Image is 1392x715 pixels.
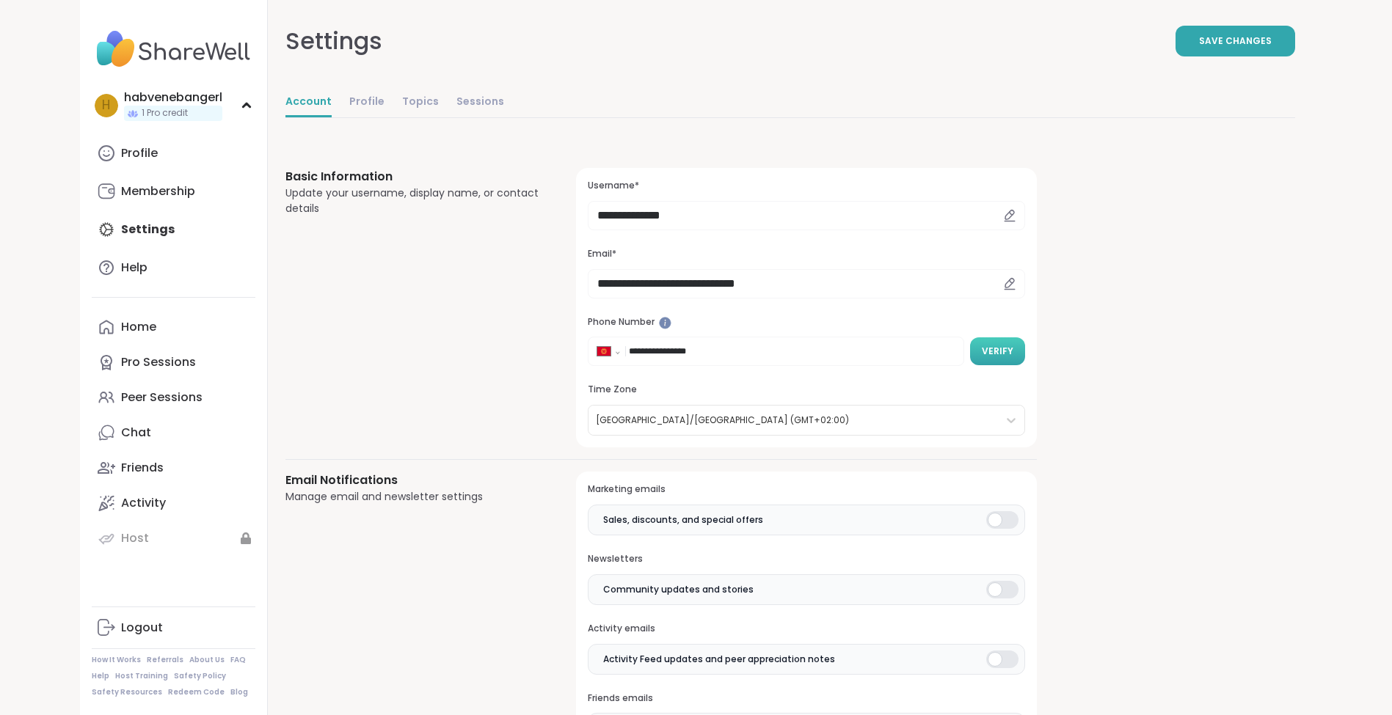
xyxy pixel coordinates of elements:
[92,687,162,697] a: Safety Resources
[121,319,156,335] div: Home
[189,655,225,665] a: About Us
[982,345,1013,358] span: Verify
[588,623,1024,635] h3: Activity emails
[168,687,225,697] a: Redeem Code
[121,495,166,511] div: Activity
[121,530,149,546] div: Host
[588,384,1024,396] h3: Time Zone
[603,513,763,527] span: Sales, discounts, and special offers
[102,96,110,115] span: h
[285,472,542,489] h3: Email Notifications
[92,345,255,380] a: Pro Sessions
[970,337,1025,365] button: Verify
[588,316,1024,329] h3: Phone Number
[121,260,147,276] div: Help
[588,692,1024,705] h3: Friends emails
[603,583,754,596] span: Community updates and stories
[174,671,226,681] a: Safety Policy
[92,450,255,485] a: Friends
[285,186,542,216] div: Update your username, display name, or contact details
[603,653,835,666] span: Activity Feed updates and peer appreciation notes
[92,250,255,285] a: Help
[659,317,671,329] iframe: Spotlight
[147,655,183,665] a: Referrals
[92,655,141,665] a: How It Works
[121,620,163,636] div: Logout
[115,671,168,681] a: Host Training
[92,521,255,556] a: Host
[349,88,385,117] a: Profile
[285,489,542,505] div: Manage email and newsletter settings
[124,89,222,106] div: habvenebangerl
[402,88,439,117] a: Topics
[92,380,255,415] a: Peer Sessions
[92,309,255,345] a: Home
[588,483,1024,496] h3: Marketing emails
[92,671,109,681] a: Help
[285,88,332,117] a: Account
[92,136,255,171] a: Profile
[588,248,1024,260] h3: Email*
[92,415,255,450] a: Chat
[230,655,246,665] a: FAQ
[121,354,196,370] div: Pro Sessions
[121,425,151,441] div: Chat
[92,174,255,209] a: Membership
[230,687,248,697] a: Blog
[588,180,1024,192] h3: Username*
[1199,34,1272,48] span: Save Changes
[121,389,203,406] div: Peer Sessions
[92,23,255,75] img: ShareWell Nav Logo
[285,23,382,59] div: Settings
[121,460,164,476] div: Friends
[1176,26,1295,56] button: Save Changes
[121,145,158,161] div: Profile
[92,485,255,521] a: Activity
[588,553,1024,565] h3: Newsletters
[92,610,255,645] a: Logout
[121,183,195,199] div: Membership
[285,168,542,186] h3: Basic Information
[142,107,188,120] span: 1 Pro credit
[456,88,504,117] a: Sessions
